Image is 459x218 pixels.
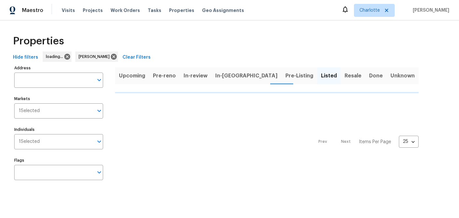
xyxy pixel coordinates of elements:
span: Work Orders [111,7,140,14]
button: Hide filters [10,52,41,63]
p: Items Per Page [359,139,391,145]
label: Individuals [14,128,103,132]
div: 25 [399,133,419,150]
span: Unknown [390,71,415,80]
span: Pre-reno [153,71,176,80]
button: Open [95,75,104,85]
span: Upcoming [119,71,145,80]
span: In-[GEOGRAPHIC_DATA] [215,71,278,80]
span: Geo Assignments [202,7,244,14]
span: Clear Filters [123,53,151,62]
span: Maestro [22,7,43,14]
span: Properties [169,7,194,14]
span: Hide filters [13,53,38,62]
span: loading... [46,53,66,60]
span: [PERSON_NAME] [410,7,449,14]
span: Done [369,71,383,80]
span: 1 Selected [19,108,40,114]
span: Charlotte [359,7,380,14]
label: Flags [14,158,103,162]
button: Clear Filters [120,52,153,63]
span: Properties [13,38,64,44]
div: loading... [43,52,71,62]
label: Address [14,66,103,70]
span: In-review [184,71,208,80]
span: Listed [321,71,337,80]
button: Open [95,168,104,177]
label: Markets [14,97,103,101]
nav: Pagination Navigation [312,97,419,187]
span: Tasks [148,8,161,13]
span: [PERSON_NAME] [79,53,112,60]
span: 1 Selected [19,139,40,144]
span: Pre-Listing [285,71,313,80]
button: Open [95,106,104,115]
div: [PERSON_NAME] [75,52,118,62]
span: Visits [62,7,75,14]
span: Resale [345,71,361,80]
button: Open [95,137,104,146]
span: Projects [83,7,103,14]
